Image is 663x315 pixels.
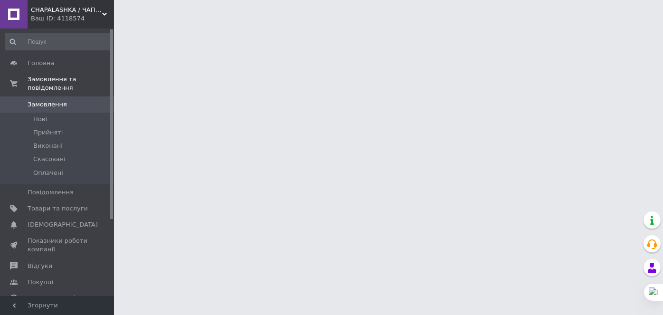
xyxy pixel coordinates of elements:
span: Товари та послуги [28,204,88,213]
div: Ваш ID: 4118574 [31,14,114,23]
span: Відгуки [28,262,52,270]
span: Скасовані [33,155,66,163]
span: Каталог ProSale [28,294,79,303]
span: Прийняті [33,128,63,137]
span: Повідомлення [28,188,74,197]
span: Покупці [28,278,53,286]
span: Оплачені [33,169,63,177]
input: Пошук [5,33,112,50]
span: CHAPALASHKA / ЧАПАЛАШКА - магазин актуальних речей [31,6,102,14]
span: Нові [33,115,47,124]
span: Замовлення [28,100,67,109]
span: [DEMOGRAPHIC_DATA] [28,220,98,229]
span: Головна [28,59,54,67]
span: Замовлення та повідомлення [28,75,114,92]
span: Показники роботи компанії [28,237,88,254]
span: Виконані [33,142,63,150]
